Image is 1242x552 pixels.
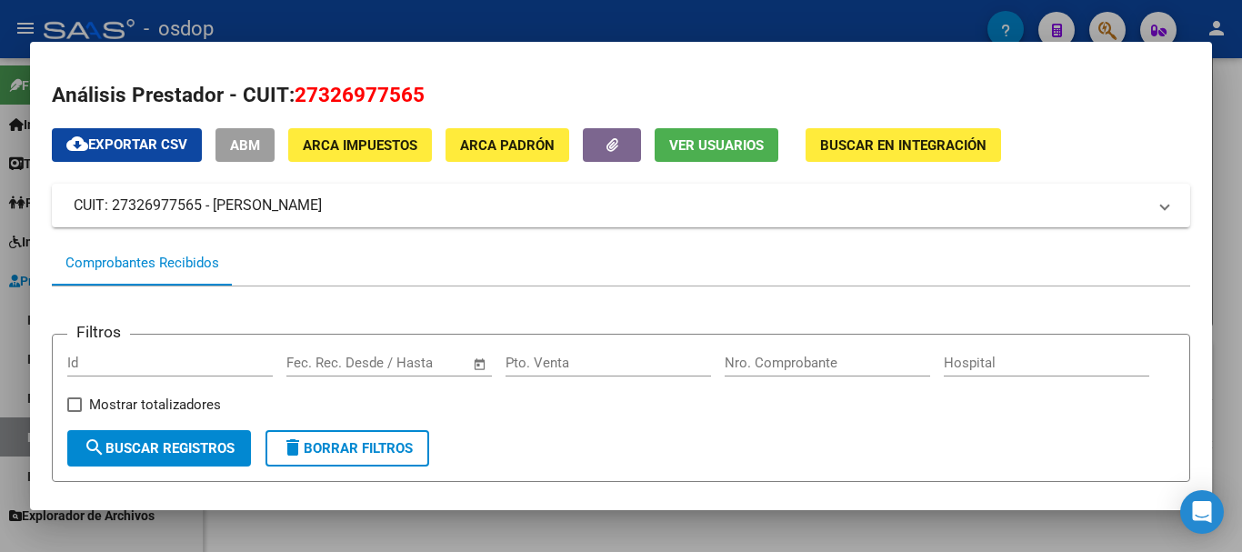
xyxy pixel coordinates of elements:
[74,195,1147,216] mat-panel-title: CUIT: 27326977565 - [PERSON_NAME]
[52,128,202,162] button: Exportar CSV
[84,437,105,458] mat-icon: search
[655,128,778,162] button: Ver Usuarios
[215,128,275,162] button: ABM
[89,394,221,416] span: Mostrar totalizadores
[282,440,413,457] span: Borrar Filtros
[446,128,569,162] button: ARCA Padrón
[65,253,219,274] div: Comprobantes Recibidos
[303,137,417,154] span: ARCA Impuestos
[669,137,764,154] span: Ver Usuarios
[282,437,304,458] mat-icon: delete
[67,430,251,467] button: Buscar Registros
[66,136,187,153] span: Exportar CSV
[67,320,130,344] h3: Filtros
[286,355,360,371] input: Fecha inicio
[230,137,260,154] span: ABM
[52,184,1190,227] mat-expansion-panel-header: CUIT: 27326977565 - [PERSON_NAME]
[460,137,555,154] span: ARCA Padrón
[470,354,491,375] button: Open calendar
[52,80,1190,111] h2: Análisis Prestador - CUIT:
[84,440,235,457] span: Buscar Registros
[295,83,425,106] span: 27326977565
[806,128,1001,162] button: Buscar en Integración
[288,128,432,162] button: ARCA Impuestos
[66,133,88,155] mat-icon: cloud_download
[820,137,987,154] span: Buscar en Integración
[265,430,429,467] button: Borrar Filtros
[1180,490,1224,534] div: Open Intercom Messenger
[376,355,465,371] input: Fecha fin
